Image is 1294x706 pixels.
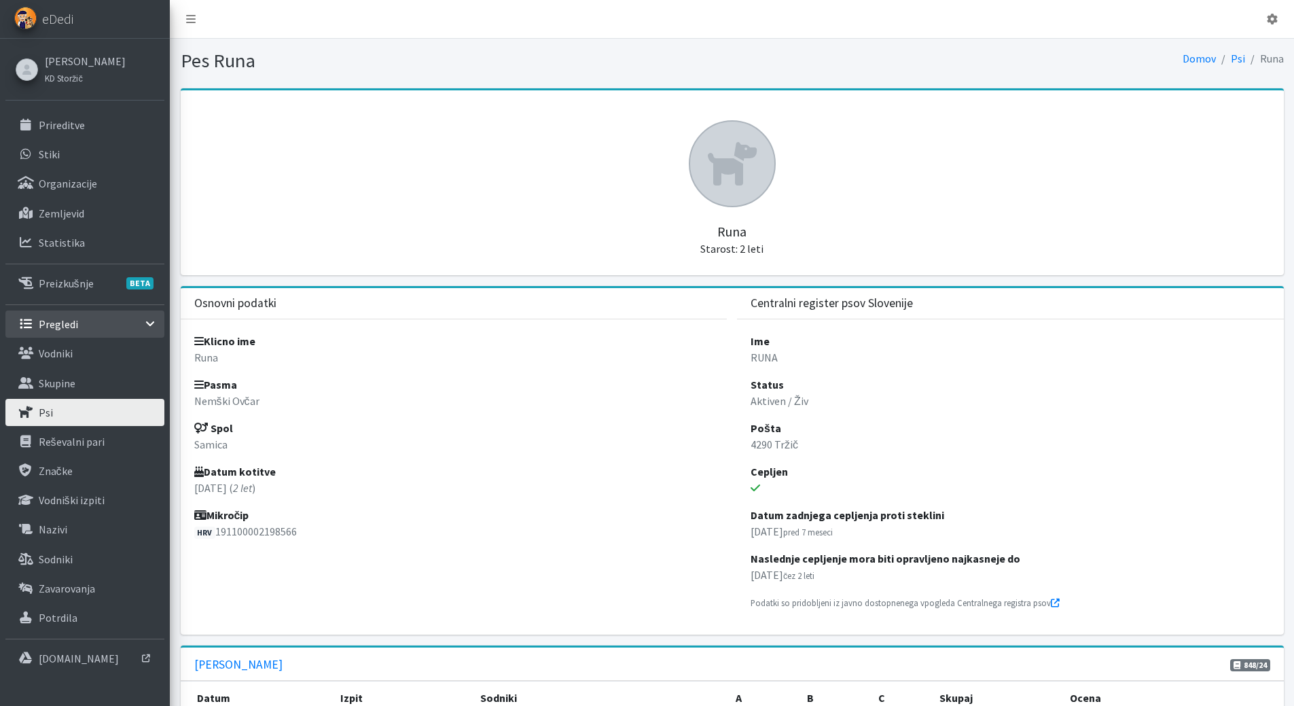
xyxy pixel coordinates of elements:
strong: Cepljen [751,465,788,478]
a: Skupine [5,370,164,397]
a: Zavarovanja [5,575,164,602]
small: Podatki so pridobljeni iz javno dostopnenega vpogleda Centralnega registra psov [751,597,1060,608]
span: BETA [126,277,154,289]
p: Sodniki [39,552,73,566]
strong: Datum zadnjega cepljenja proti steklini [751,508,944,522]
p: Preizkušnje [39,277,94,290]
small: Starost: 2 leti [700,242,763,255]
strong: Naslednje cepljenje mora biti opravljeno najkasneje do [751,552,1020,565]
p: Statistika [39,236,85,249]
strong: Spol [194,421,233,435]
p: Vodniki [39,347,73,360]
span: eDedi [42,9,73,29]
a: Organizacije [5,170,164,197]
a: Vodniški izpiti [5,487,164,514]
a: Nazivi [5,516,164,543]
a: Prireditve [5,111,164,139]
p: Reševalni pari [39,435,105,448]
a: Reševalni pari [5,428,164,455]
p: Nemški Ovčar [194,393,714,409]
strong: Klicno ime [194,334,255,348]
p: Pregledi [39,317,78,331]
strong: Datum kotitve [194,465,276,478]
p: Runa [194,349,714,366]
p: Organizacije [39,177,97,190]
p: [DATE] ( ) [194,480,714,496]
strong: Pasma [194,378,237,391]
h5: Runa [194,207,1270,256]
a: [PERSON_NAME] [45,53,126,69]
a: Psi [1231,52,1245,65]
p: [DOMAIN_NAME] [39,652,119,665]
small: KD Storžič [45,73,83,84]
p: Vodniški izpiti [39,493,105,507]
p: Zemljevid [39,207,84,220]
small: pred 7 meseci [783,527,833,537]
p: Zavarovanja [39,582,95,595]
p: Stiki [39,147,60,161]
em: 2 let [233,481,252,495]
a: Statistika [5,229,164,256]
strong: Mikročip [194,508,249,522]
p: Potrdila [39,611,77,624]
a: Stiki [5,141,164,168]
a: Značke [5,457,164,484]
a: KD Storžič [45,69,126,86]
p: Aktiven / Živ [751,393,1270,409]
a: [PERSON_NAME] [194,657,283,672]
h3: Osnovni podatki [194,296,276,311]
p: Prireditve [39,118,85,132]
a: Potrdila [5,604,164,631]
p: RUNA [751,349,1270,366]
span: 848/24 [1230,659,1270,671]
p: [DATE] [751,523,1270,540]
h3: Centralni register psov Slovenije [751,296,913,311]
a: Zemljevid [5,200,164,227]
p: 4290 Tržič [751,436,1270,453]
p: Samica [194,436,714,453]
a: Pregledi [5,311,164,338]
p: [DATE] [751,567,1270,583]
p: Nazivi [39,523,67,536]
strong: Ime [751,334,770,348]
strong: Pošta [751,421,781,435]
p: Psi [39,406,53,419]
li: Runa [1245,49,1284,69]
a: Vodniki [5,340,164,367]
a: Psi [5,399,164,426]
a: Domov [1183,52,1216,65]
h1: Pes Runa [181,49,727,73]
p: 191100002198566 [194,523,714,540]
img: eDedi [14,7,37,29]
p: Skupine [39,376,75,390]
a: [DOMAIN_NAME] [5,645,164,672]
small: čez 2 leti [783,570,814,581]
a: PreizkušnjeBETA [5,270,164,297]
a: Sodniki [5,546,164,573]
span: Croatia [194,527,216,539]
strong: Status [751,378,784,391]
p: Značke [39,464,73,478]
